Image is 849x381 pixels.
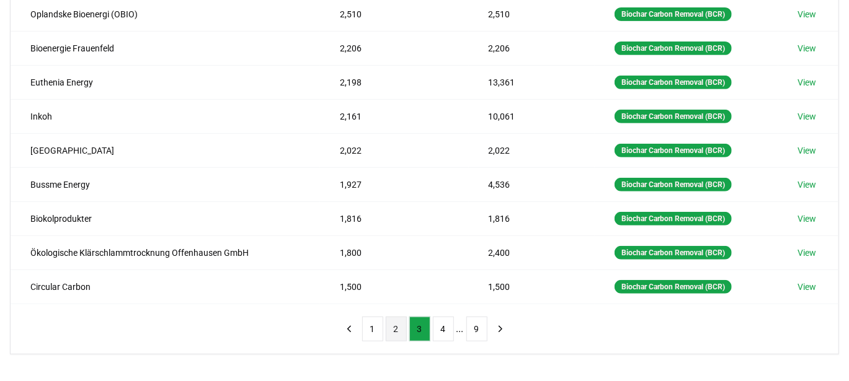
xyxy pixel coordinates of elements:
[469,167,595,201] td: 4,536
[11,99,320,133] td: Inkoh
[469,133,595,167] td: 2,022
[798,110,817,123] a: View
[798,247,817,259] a: View
[615,110,732,123] div: Biochar Carbon Removal (BCR)
[469,65,595,99] td: 13,361
[615,42,732,55] div: Biochar Carbon Removal (BCR)
[456,322,464,336] li: ...
[490,317,511,341] button: next page
[339,317,360,341] button: previous page
[320,65,469,99] td: 2,198
[433,317,454,341] button: 4
[11,65,320,99] td: Euthenia Energy
[11,269,320,304] td: Circular Carbon
[615,246,732,260] div: Biochar Carbon Removal (BCR)
[615,280,732,294] div: Biochar Carbon Removal (BCR)
[320,99,469,133] td: 2,161
[11,167,320,201] td: Bussme Energy
[615,144,732,157] div: Biochar Carbon Removal (BCR)
[469,201,595,235] td: 1,816
[362,317,383,341] button: 1
[469,235,595,269] td: 2,400
[469,99,595,133] td: 10,061
[11,133,320,167] td: [GEOGRAPHIC_DATA]
[11,31,320,65] td: Bioenergie Frauenfeld
[320,167,469,201] td: 1,927
[798,212,817,225] a: View
[798,42,817,55] a: View
[320,269,469,304] td: 1,500
[320,31,469,65] td: 2,206
[615,212,732,226] div: Biochar Carbon Removal (BCR)
[615,7,732,21] div: Biochar Carbon Removal (BCR)
[469,31,595,65] td: 2,206
[798,8,817,20] a: View
[615,178,732,191] div: Biochar Carbon Removal (BCR)
[320,235,469,269] td: 1,800
[11,235,320,269] td: Ökologische Klärschlammtrocknung Offenhausen GmbH
[320,201,469,235] td: 1,816
[409,317,430,341] button: 3
[469,269,595,304] td: 1,500
[798,281,817,293] a: View
[11,201,320,235] td: Biokolprodukter
[615,76,732,89] div: Biochar Carbon Removal (BCR)
[320,133,469,167] td: 2,022
[466,317,487,341] button: 9
[798,178,817,191] a: View
[798,76,817,89] a: View
[386,317,407,341] button: 2
[798,144,817,157] a: View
